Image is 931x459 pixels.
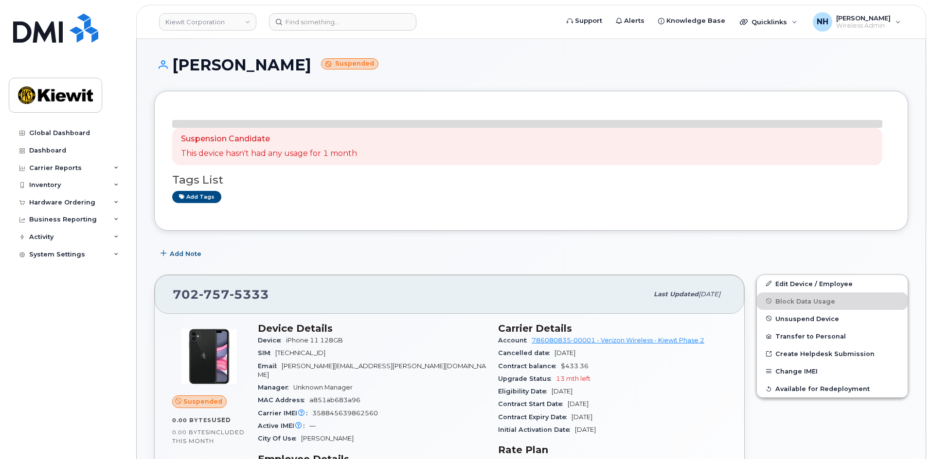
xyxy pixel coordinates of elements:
[498,400,568,408] span: Contract Start Date
[181,148,357,159] p: This device hasn't had any usage for 1 month
[312,409,378,417] span: 358845639862560
[575,426,596,433] span: [DATE]
[757,380,908,397] button: Available for Redeployment
[321,58,378,69] small: Suspended
[498,388,552,395] span: Eligibility Date
[757,275,908,292] a: Edit Device / Employee
[258,323,486,334] h3: Device Details
[258,409,312,417] span: Carrier IMEI
[183,397,222,406] span: Suspended
[172,417,212,424] span: 0.00 Bytes
[568,400,589,408] span: [DATE]
[154,56,908,73] h1: [PERSON_NAME]
[556,375,591,382] span: 13 mth left
[757,292,908,310] button: Block Data Usage
[552,388,573,395] span: [DATE]
[170,249,201,258] span: Add Note
[498,413,572,421] span: Contract Expiry Date
[498,375,556,382] span: Upgrade Status
[532,337,704,344] a: 786080835-00001 - Verizon Wireless - Kiewit Phase 2
[555,349,575,357] span: [DATE]
[181,134,357,145] p: Suspension Candidate
[572,413,592,421] span: [DATE]
[498,349,555,357] span: Cancelled date
[230,287,269,302] span: 5333
[775,315,839,322] span: Unsuspend Device
[258,362,486,378] span: [PERSON_NAME][EMAIL_ADDRESS][PERSON_NAME][DOMAIN_NAME]
[498,337,532,344] span: Account
[498,444,727,456] h3: Rate Plan
[561,362,589,370] span: $433.36
[757,345,908,362] a: Create Helpdesk Submission
[293,384,353,391] span: Unknown Manager
[309,396,360,404] span: a851ab683a96
[757,362,908,380] button: Change IMEI
[258,384,293,391] span: Manager
[199,287,230,302] span: 757
[180,327,238,386] img: iPhone_11.jpg
[154,245,210,263] button: Add Note
[172,191,221,203] a: Add tags
[757,327,908,345] button: Transfer to Personal
[498,362,561,370] span: Contract balance
[757,310,908,327] button: Unsuspend Device
[301,435,354,442] span: [PERSON_NAME]
[275,349,325,357] span: [TECHNICAL_ID]
[258,349,275,357] span: SIM
[775,385,870,392] span: Available for Redeployment
[212,416,231,424] span: used
[172,429,209,436] span: 0.00 Bytes
[173,287,269,302] span: 702
[654,290,698,298] span: Last updated
[309,422,316,429] span: —
[258,422,309,429] span: Active IMEI
[498,323,727,334] h3: Carrier Details
[286,337,343,344] span: iPhone 11 128GB
[498,426,575,433] span: Initial Activation Date
[258,337,286,344] span: Device
[258,396,309,404] span: MAC Address
[258,435,301,442] span: City Of Use
[172,174,890,186] h3: Tags List
[698,290,720,298] span: [DATE]
[258,362,282,370] span: Email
